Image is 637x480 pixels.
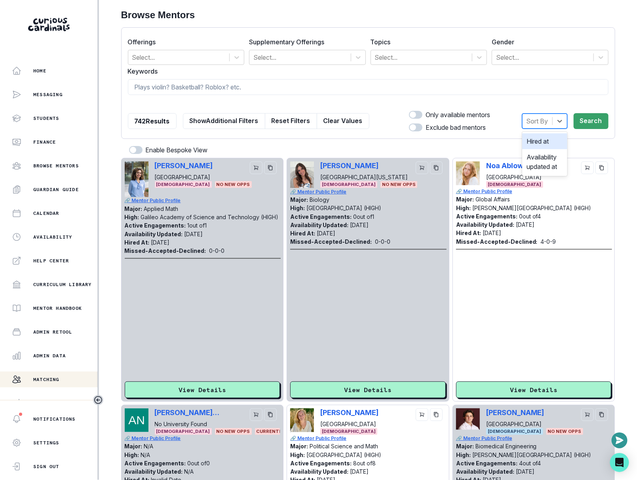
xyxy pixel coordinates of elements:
p: Availability Updated: [125,231,183,237]
button: Search [574,113,608,129]
p: Notifications [33,416,76,422]
p: Major: [290,196,308,203]
span: No New Opps [215,428,252,435]
p: Major: [456,196,474,203]
p: 0 out of 1 [353,213,374,220]
p: Availability Updated: [125,468,183,475]
p: High: [456,452,471,458]
p: Guardian Guide [33,186,79,193]
p: Active Engagements: [456,460,517,467]
p: Availability Updated: [456,221,514,228]
p: Major: [125,205,143,212]
p: High: [125,452,139,458]
p: [DATE] [516,221,534,228]
p: Finance [33,139,56,145]
h2: Browse Mentors [121,9,615,21]
img: Picture of Noa Ablow Measelle [456,161,480,185]
p: Active Engagements: [290,213,352,220]
img: Curious Cardinals Logo [28,18,70,31]
p: 0 - 0 - 0 [209,247,225,255]
p: Biology [310,196,329,203]
a: 🔗 Mentor Public Profile [125,435,281,442]
p: [PERSON_NAME] [320,408,378,417]
p: 0 out of 0 [188,460,210,467]
p: [PERSON_NAME][GEOGRAPHIC_DATA] (HIGH) [472,205,591,211]
button: copy [595,408,608,421]
p: 1 out of 1 [188,222,207,229]
p: Curriculum Library [33,281,92,288]
p: [DATE] [350,222,369,228]
button: cart [416,408,428,421]
p: [DATE] [516,468,534,475]
p: N/A [184,468,194,475]
p: High: [456,205,471,211]
p: High: [290,205,305,211]
a: 🔗 Mentor Public Profile [456,188,612,195]
button: copy [264,161,277,174]
img: Picture of Jenna Golub [290,161,314,188]
span: No New Opps [380,181,417,188]
p: Browse Mentors [33,163,79,169]
button: cart [250,408,262,421]
p: N/A [144,443,154,450]
p: [GEOGRAPHIC_DATA] (HIGH) [306,205,381,211]
div: Availability updated at [522,149,567,175]
label: Topics [371,37,483,47]
button: View Details [290,381,446,398]
p: Biomedical Engineering [475,443,537,450]
p: [PERSON_NAME] [486,408,544,417]
p: [GEOGRAPHIC_DATA] [486,173,551,181]
p: [DATE] [151,239,170,246]
p: Calendar [33,210,59,216]
img: Picture of Mark DeMonte [456,408,480,430]
button: cart [416,161,428,174]
p: [PERSON_NAME][GEOGRAPHIC_DATA] (HIGH) [472,452,591,458]
p: Mentor Handbook [33,305,82,311]
p: Sign Out [33,463,59,470]
p: Missed-Accepted-Declined: [290,237,372,246]
p: 4 - 0 - 9 [541,237,556,246]
span: [DEMOGRAPHIC_DATA] [486,428,543,435]
button: Toggle sidebar [93,395,103,405]
div: Open Intercom Messenger [610,453,629,472]
p: 🔗 Mentor Public Profile [456,435,612,442]
input: Plays violin? Basketball? Roblox? etc. [128,79,608,95]
p: Major: [456,443,474,450]
p: Major: [125,443,143,450]
p: Availability Updated: [456,468,514,475]
p: 0 out of 4 [519,213,541,220]
button: cart [250,161,262,174]
p: [DATE] [317,230,335,237]
span: [DEMOGRAPHIC_DATA] [155,428,212,435]
p: 0 - 0 - 0 [375,237,390,246]
button: Reset Filters [265,113,317,129]
p: N/A [141,452,150,458]
span: [DEMOGRAPHIC_DATA] [320,428,377,435]
div: Hired at [522,133,567,149]
p: Hired At: [125,239,150,246]
p: 8 out of 8 [353,460,376,467]
a: 🔗 Mentor Public Profile [125,197,281,204]
p: Hired At: [290,230,315,237]
button: ShowAdditional Filters [183,113,265,129]
a: 🔗 Mentor Public Profile [290,188,447,195]
p: Active Engagements: [456,213,517,220]
img: Picture of Victoria Duran-Valero [125,161,148,197]
img: Picture of Alexandra Garrison Neville [125,408,148,432]
p: Applied Math [144,205,179,212]
button: copy [264,408,277,421]
p: Home [33,68,46,74]
button: copy [430,408,443,421]
span: [DEMOGRAPHIC_DATA] [155,181,212,188]
p: Only available mentors [426,110,490,120]
p: [PERSON_NAME] [PERSON_NAME] [155,408,220,417]
label: Gender [492,37,604,47]
p: Help Center [33,258,69,264]
p: Exclude bad mentors [426,123,486,132]
p: Missed-Accepted-Declined: [456,237,538,246]
p: Admin Data [33,353,66,359]
button: Clear Values [317,113,369,129]
img: Picture of Phoebe Dragseth [290,408,314,432]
